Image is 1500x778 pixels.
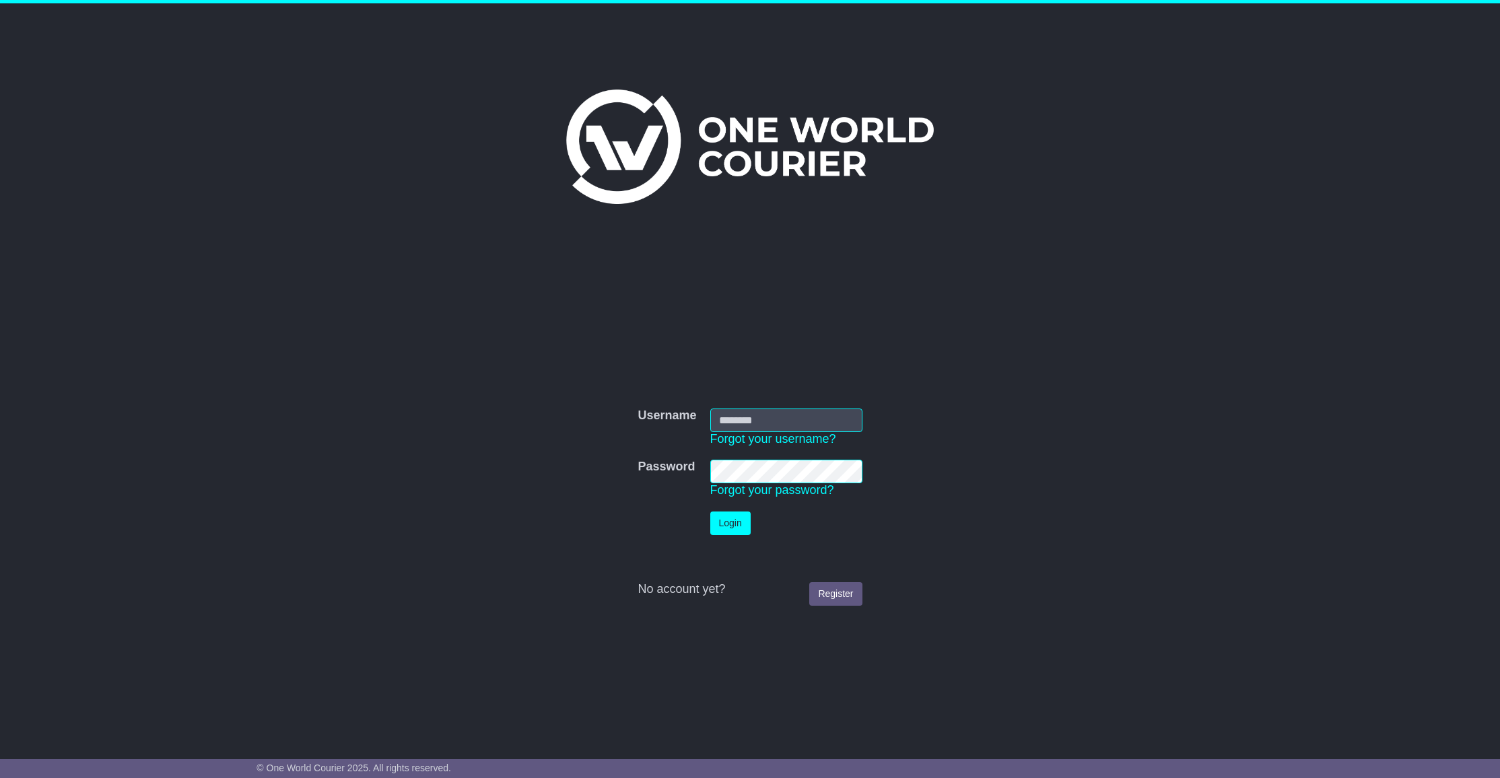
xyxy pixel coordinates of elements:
[566,90,934,204] img: One World
[638,409,696,423] label: Username
[638,460,695,474] label: Password
[809,582,862,606] a: Register
[710,432,836,446] a: Forgot your username?
[710,511,751,535] button: Login
[638,582,862,597] div: No account yet?
[257,763,451,773] span: © One World Courier 2025. All rights reserved.
[710,483,834,497] a: Forgot your password?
